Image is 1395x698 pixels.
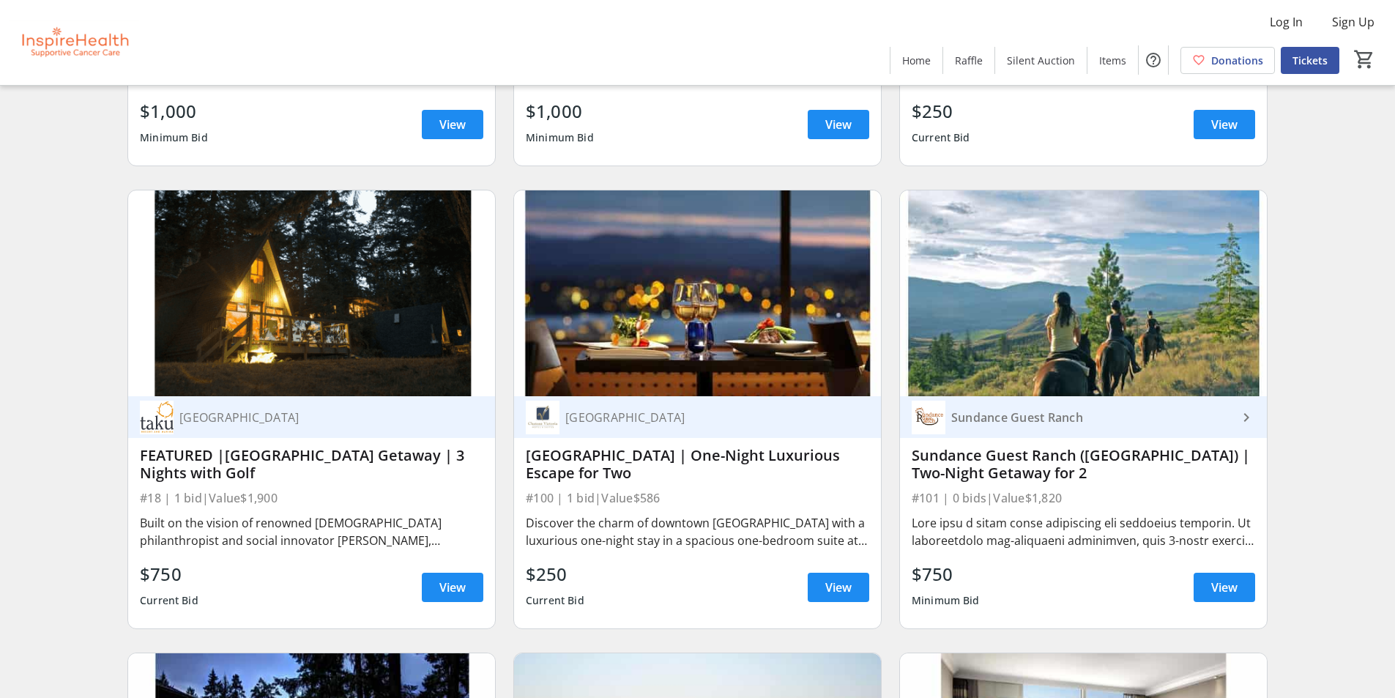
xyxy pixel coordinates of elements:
span: Items [1099,53,1126,68]
a: Silent Auction [995,47,1087,74]
div: $750 [140,561,198,587]
img: Taku Resort and Marina [140,401,174,434]
div: $1,000 [140,98,208,125]
mat-icon: keyboard_arrow_right [1238,409,1255,426]
div: Sundance Guest Ranch ([GEOGRAPHIC_DATA]) | Two-Night Getaway for 2 [912,447,1255,482]
button: Sign Up [1320,10,1386,34]
div: Discover the charm of downtown [GEOGRAPHIC_DATA] with a luxurious one-night stay in a spacious on... [526,514,869,549]
button: Cart [1351,46,1377,73]
img: Sundance Guest Ranch (Ashcroft) | Two-Night Getaway for 2 [900,190,1267,397]
span: Log In [1270,13,1303,31]
a: Home [890,47,942,74]
a: Sundance Guest RanchSundance Guest Ranch [900,396,1267,438]
button: Log In [1258,10,1314,34]
div: $250 [526,561,584,587]
div: Minimum Bid [526,125,594,151]
a: Raffle [943,47,994,74]
a: Items [1087,47,1138,74]
span: View [1211,116,1238,133]
div: #18 | 1 bid | Value $1,900 [140,488,483,508]
a: Donations [1180,47,1275,74]
img: Chateau Victoria Hotel & Suites | One-Night Luxurious Escape for Two [514,190,881,397]
img: Chateau Victoria Hotel & Suites [526,401,559,434]
span: View [439,116,466,133]
span: Raffle [955,53,983,68]
div: #100 | 1 bid | Value $586 [526,488,869,508]
span: Sign Up [1332,13,1374,31]
span: View [1211,579,1238,596]
span: View [825,579,852,596]
span: View [439,579,466,596]
div: Minimum Bid [140,125,208,151]
a: View [1194,110,1255,139]
a: View [422,110,483,139]
button: Help [1139,45,1168,75]
span: Donations [1211,53,1263,68]
div: [GEOGRAPHIC_DATA] [559,410,852,425]
span: View [825,116,852,133]
a: View [808,573,869,602]
span: Home [902,53,931,68]
div: Sundance Guest Ranch [945,410,1238,425]
a: View [808,110,869,139]
span: Silent Auction [1007,53,1075,68]
div: Lore ipsu d sitam conse adipiscing eli seddoeius temporin. Ut laboreetdolo mag-aliquaeni adminimv... [912,514,1255,549]
div: $1,000 [526,98,594,125]
img: InspireHealth Supportive Cancer Care's Logo [9,6,139,79]
div: Minimum Bid [912,587,980,614]
div: $750 [912,561,980,587]
div: Built on the vision of renowned [DEMOGRAPHIC_DATA] philanthropist and social innovator [PERSON_NA... [140,514,483,549]
a: View [1194,573,1255,602]
div: $250 [912,98,970,125]
a: View [422,573,483,602]
img: FEATURED |Taku Resort Beachhouse Getaway | 3 Nights with Golf [128,190,495,397]
a: Tickets [1281,47,1339,74]
span: Tickets [1292,53,1328,68]
div: #101 | 0 bids | Value $1,820 [912,488,1255,508]
div: Current Bid [912,125,970,151]
div: Current Bid [140,587,198,614]
div: [GEOGRAPHIC_DATA] | One-Night Luxurious Escape for Two [526,447,869,482]
img: Sundance Guest Ranch [912,401,945,434]
div: FEATURED |[GEOGRAPHIC_DATA] Getaway | 3 Nights with Golf [140,447,483,482]
div: Current Bid [526,587,584,614]
div: [GEOGRAPHIC_DATA] [174,410,466,425]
